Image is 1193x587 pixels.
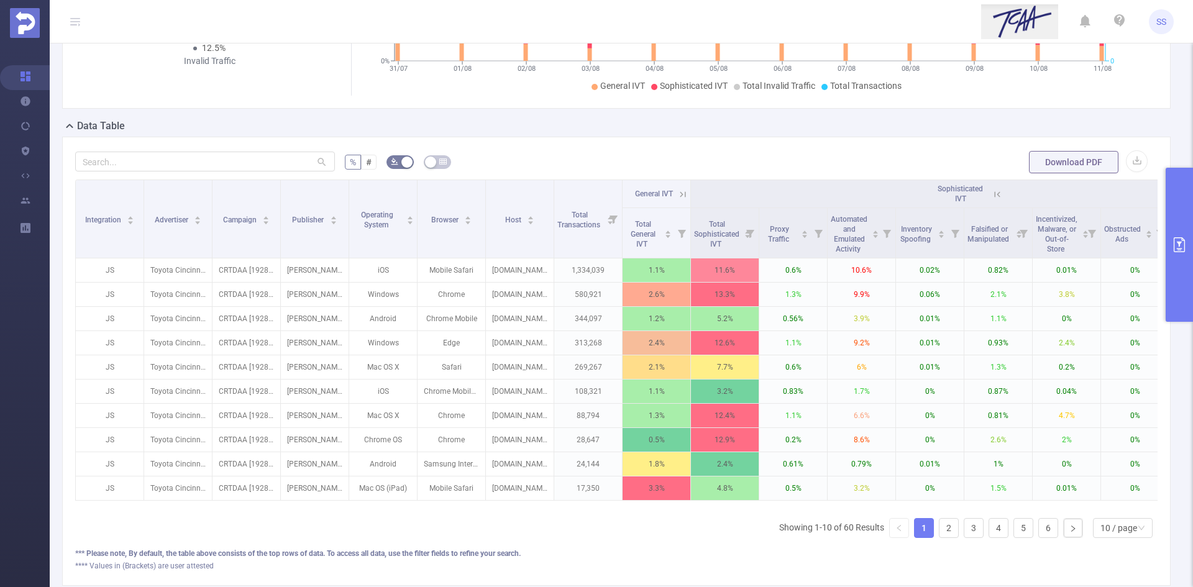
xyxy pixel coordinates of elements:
[1101,428,1169,452] p: 0%
[349,404,417,427] p: Mac OS X
[759,380,827,403] p: 0.83%
[605,180,622,258] i: Filter menu
[896,452,964,476] p: 0.01%
[381,57,390,65] tspan: 0%
[1101,404,1169,427] p: 0%
[759,355,827,379] p: 0.6%
[213,331,280,355] p: CRTDAA [192860]
[1082,233,1089,237] i: icon: caret-down
[691,283,759,306] p: 13.3%
[759,283,827,306] p: 1.3%
[281,404,349,427] p: [PERSON_NAME] Blue Book [8532]
[895,524,903,532] i: icon: left
[709,65,727,73] tspan: 05/08
[528,219,534,223] i: icon: caret-down
[901,65,919,73] tspan: 08/08
[262,214,270,222] div: Sort
[964,283,1032,306] p: 2.1%
[664,229,672,236] div: Sort
[938,229,945,232] i: icon: caret-up
[418,380,485,403] p: Chrome Mobile iOS
[213,476,280,500] p: CRTDAA [192860]
[1014,519,1033,537] a: 5
[528,214,534,218] i: icon: caret-up
[964,355,1032,379] p: 1.3%
[76,331,144,355] p: JS
[465,219,472,223] i: icon: caret-down
[1138,524,1145,533] i: icon: down
[281,428,349,452] p: [PERSON_NAME] Blue Book [8532]
[554,476,622,500] p: 17,350
[554,452,622,476] p: 24,144
[896,283,964,306] p: 0.06%
[691,355,759,379] p: 7.7%
[486,258,554,282] p: [DOMAIN_NAME]
[964,452,1032,476] p: 1%
[635,189,673,198] span: General IVT
[527,214,534,222] div: Sort
[1033,307,1100,330] p: 0%
[1033,355,1100,379] p: 0.2%
[77,119,125,134] h2: Data Table
[418,476,485,500] p: Mobile Safari
[453,65,471,73] tspan: 01/08
[623,258,690,282] p: 1.1%
[1082,229,1089,236] div: Sort
[623,404,690,427] p: 1.3%
[896,404,964,427] p: 0%
[10,8,40,38] img: Protected Media
[967,225,1011,243] span: Falsified or Manipulated
[76,283,144,306] p: JS
[366,157,372,167] span: #
[144,476,212,500] p: Toyota Cincinnati [4291]
[837,65,855,73] tspan: 07/08
[691,380,759,403] p: 3.2%
[691,258,759,282] p: 11.6%
[759,331,827,355] p: 1.1%
[694,220,739,248] span: Total Sophisticated IVT
[486,476,554,500] p: [DOMAIN_NAME]
[407,219,414,223] i: icon: caret-down
[194,214,201,218] i: icon: caret-up
[213,355,280,379] p: CRTDAA [192860]
[872,233,879,237] i: icon: caret-down
[127,219,134,223] i: icon: caret-down
[1069,525,1077,532] i: icon: right
[418,452,485,476] p: Samsung Internet
[631,220,656,248] span: Total General IVT
[1033,428,1100,452] p: 2%
[802,229,808,232] i: icon: caret-up
[465,214,472,218] i: icon: caret-up
[759,307,827,330] p: 0.56%
[330,219,337,223] i: icon: caret-down
[127,214,134,218] i: icon: caret-up
[486,283,554,306] p: [DOMAIN_NAME]
[1033,258,1100,282] p: 0.01%
[76,428,144,452] p: JS
[939,519,958,537] a: 2
[989,519,1008,537] a: 4
[144,380,212,403] p: Toyota Cincinnati [4291]
[557,211,602,229] span: Total Transactions
[418,355,485,379] p: Safari
[1015,208,1032,258] i: Filter menu
[828,355,895,379] p: 6%
[828,476,895,500] p: 3.2%
[418,307,485,330] p: Chrome Mobile
[1145,233,1152,237] i: icon: caret-down
[1100,519,1137,537] div: 10 / page
[964,258,1032,282] p: 0.82%
[759,428,827,452] p: 0.2%
[623,307,690,330] p: 1.2%
[281,452,349,476] p: [PERSON_NAME] Blue Book [8532]
[554,355,622,379] p: 269,267
[213,452,280,476] p: CRTDAA [192860]
[828,331,895,355] p: 9.2%
[292,216,326,224] span: Publisher
[213,307,280,330] p: CRTDAA [192860]
[623,355,690,379] p: 2.1%
[896,331,964,355] p: 0.01%
[1101,355,1169,379] p: 0%
[439,158,447,165] i: icon: table
[1033,283,1100,306] p: 3.8%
